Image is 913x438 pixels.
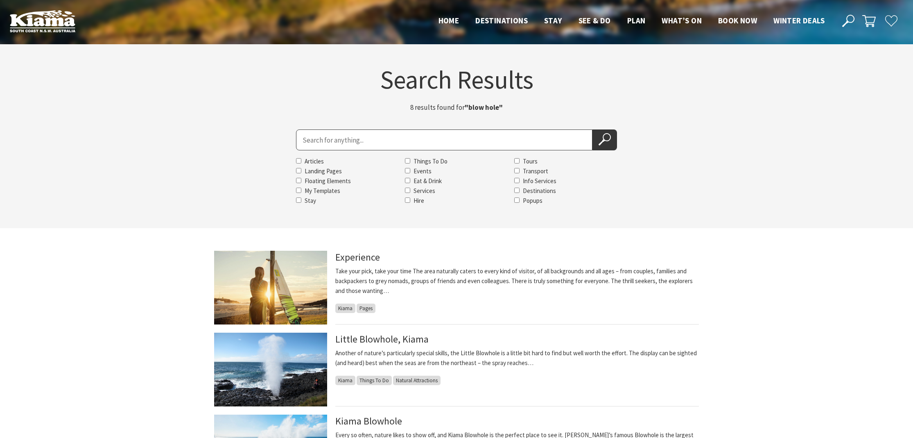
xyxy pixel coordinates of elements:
[773,16,825,25] span: Winter Deals
[579,16,611,25] span: See & Do
[335,304,355,313] span: Kiama
[335,266,699,296] p: Take your pick, take your time The area naturally caters to every kind of visitor, of all backgro...
[414,187,435,195] label: Services
[214,251,327,325] img: Surfing in the Kiama Region, Photography by Phil Winterton
[662,16,702,25] span: What’s On
[305,157,324,165] label: Articles
[305,187,340,195] label: My Templates
[718,16,757,25] span: Book now
[354,102,559,113] p: 8 results found for
[335,251,380,263] a: Experience
[523,197,542,204] label: Popups
[10,10,75,32] img: Kiama Logo
[335,415,402,427] a: Kiama Blowhole
[414,157,447,165] label: Things To Do
[357,376,392,385] span: Things To Do
[544,16,562,25] span: Stay
[430,14,833,28] nav: Main Menu
[393,376,441,385] span: Natural Attractions
[465,103,503,112] strong: "blow hole"
[296,129,592,150] input: Search for:
[305,167,342,175] label: Landing Pages
[335,376,355,385] span: Kiama
[414,177,442,185] label: Eat & Drink
[214,67,699,92] h1: Search Results
[305,197,316,204] label: Stay
[335,333,429,345] a: Little Blowhole, Kiama
[305,177,351,185] label: Floating Elements
[414,197,424,204] label: Hire
[357,304,375,313] span: Pages
[475,16,528,25] span: Destinations
[438,16,459,25] span: Home
[335,348,699,368] p: Another of nature’s particularly special skills, the Little Blowhole is a little bit hard to find...
[523,187,556,195] label: Destinations
[523,167,548,175] label: Transport
[523,177,556,185] label: Info Services
[627,16,646,25] span: Plan
[523,157,538,165] label: Tours
[414,167,432,175] label: Events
